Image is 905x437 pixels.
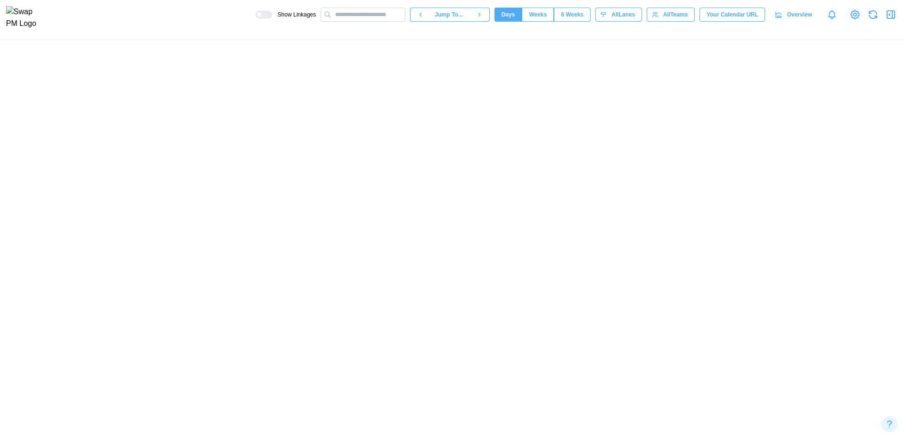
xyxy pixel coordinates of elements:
[529,8,547,21] span: Weeks
[272,11,316,18] span: Show Linkages
[494,8,522,22] button: Days
[611,8,635,21] span: All Lanes
[699,8,765,22] button: Your Calendar URL
[884,8,897,21] button: Open Drawer
[430,8,469,22] button: Jump To...
[595,8,642,22] button: AllLanes
[848,8,862,21] a: View Project
[6,6,44,30] img: Swap PM Logo
[561,8,584,21] span: 6 Weeks
[435,8,463,21] span: Jump To...
[522,8,554,22] button: Weeks
[663,8,688,21] span: All Teams
[866,8,880,21] button: Refresh Grid
[787,8,812,21] span: Overview
[647,8,695,22] button: AllTeams
[824,7,840,23] a: Notifications
[770,8,819,22] a: Overview
[502,8,515,21] span: Days
[554,8,591,22] button: 6 Weeks
[707,8,758,21] span: Your Calendar URL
